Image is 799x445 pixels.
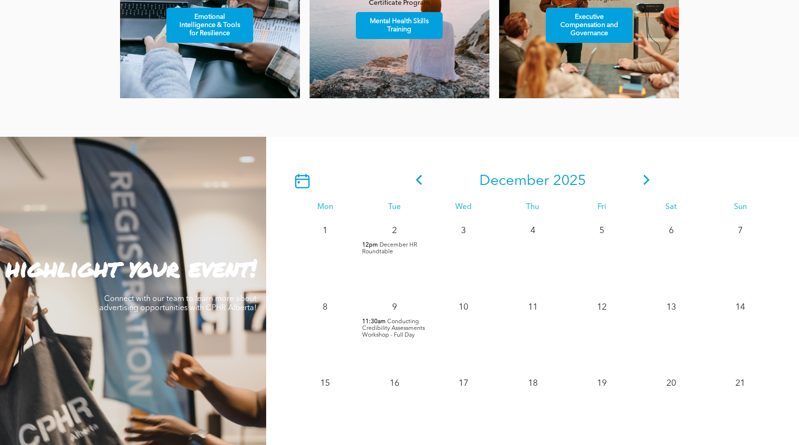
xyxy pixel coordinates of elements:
[168,8,252,42] span: Emotional Intelligence & Tools for Resilience
[455,375,472,392] p: 17
[386,222,403,239] p: 2
[316,375,334,392] p: 15
[705,203,775,212] div: Sun
[731,222,749,239] p: 7
[386,299,403,316] p: 9
[663,375,680,392] p: 20
[547,8,631,42] span: Executive Compensation and Governance
[455,299,472,316] p: 10
[360,203,429,212] div: Tue
[524,375,542,392] p: 18
[731,375,749,392] p: 21
[455,222,472,239] p: 3
[546,8,633,43] a: Executive Compensation and Governance
[356,12,443,39] a: Mental Health Skills Training
[362,242,417,255] span: December HR Roundtable
[166,8,253,43] a: Emotional Intelligence & Tools for Resilience
[663,222,680,239] p: 6
[429,203,498,212] div: Wed
[524,299,542,316] p: 11
[362,319,425,338] span: Conducting Credibility Assessments Workshop - Full Day
[316,222,334,239] p: 1
[6,250,257,285] strong: highlight your event!
[553,174,586,188] span: 2025
[362,242,378,249] span: 12pm
[636,203,706,212] div: Sat
[593,375,610,392] p: 19
[593,222,610,239] p: 5
[498,203,568,212] div: Thu
[316,299,334,316] p: 8
[663,299,680,316] p: 13
[524,222,542,239] p: 4
[99,295,257,312] span: Connect with our team to learn more about advertising opportunities with CPHR Alberta!
[386,375,403,392] p: 16
[290,203,360,212] div: Mon
[362,318,386,325] span: 11:30am
[731,299,749,316] p: 14
[593,299,610,316] p: 12
[567,203,636,212] div: Fri
[479,174,549,188] span: December
[357,13,441,39] span: Mental Health Skills Training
